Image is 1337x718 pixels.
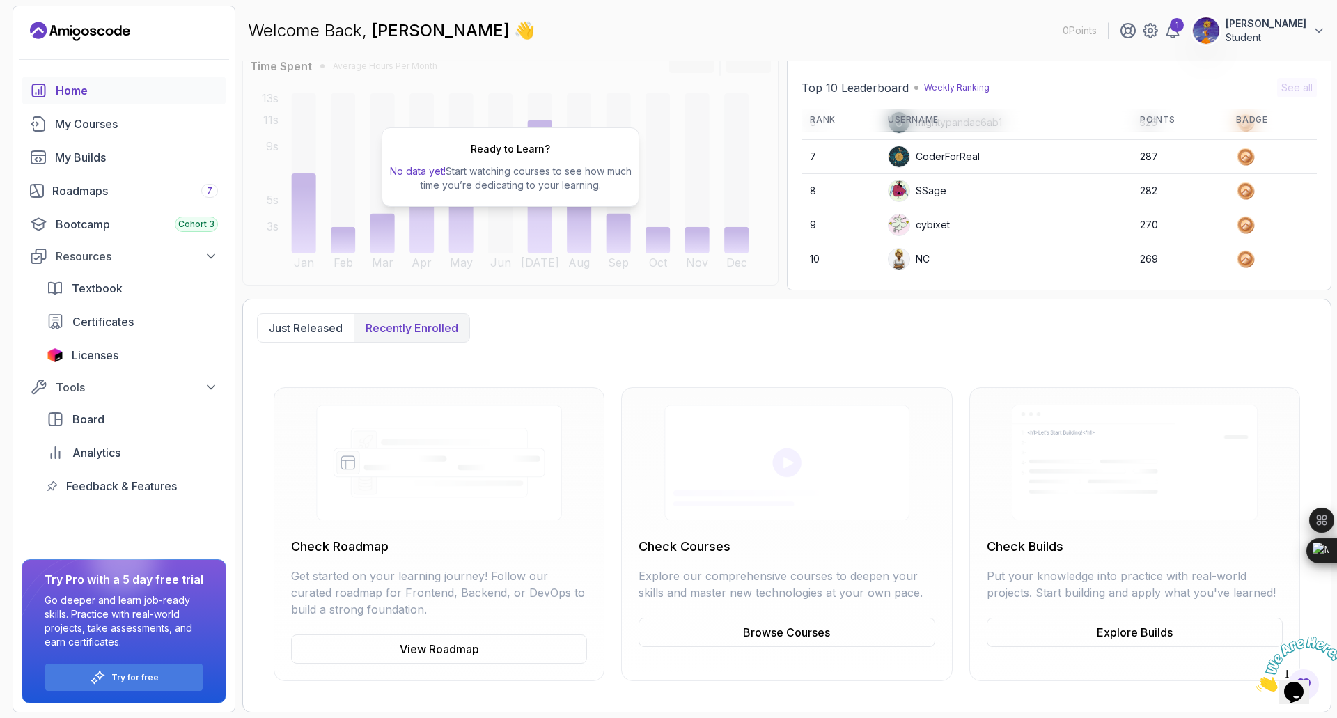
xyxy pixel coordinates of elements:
[639,405,935,520] img: empty-state
[38,308,226,336] a: certificates
[56,248,218,265] div: Resources
[1170,18,1184,32] div: 1
[1193,17,1219,44] img: user profile image
[22,177,226,205] a: roadmaps
[47,348,63,362] img: jetbrains icon
[72,280,123,297] span: Textbook
[207,185,212,196] span: 7
[38,405,226,433] a: board
[366,320,458,336] p: Recently enrolled
[802,140,879,174] td: 7
[802,79,909,96] h2: Top 10 Leaderboard
[987,405,1283,520] img: empty-state
[639,618,935,647] a: Browse Courses
[6,6,92,61] img: Chat attention grabber
[291,405,587,520] img: empty-state
[1132,242,1228,276] td: 269
[1226,31,1306,45] p: Student
[1063,24,1097,38] p: 0 Points
[889,180,909,201] img: default monster avatar
[889,214,909,235] img: default monster avatar
[269,320,343,336] p: Just released
[390,165,446,177] span: No data yet!
[1228,109,1317,132] th: Badge
[1251,631,1337,697] iframe: chat widget
[52,182,218,199] div: Roadmaps
[22,210,226,238] a: bootcamp
[56,216,218,233] div: Bootcamp
[22,375,226,400] button: Tools
[388,164,633,192] p: Start watching courses to see how much time you’re dedicating to your learning.
[66,478,177,494] span: Feedback & Features
[1226,17,1306,31] p: [PERSON_NAME]
[888,248,930,270] div: NC
[38,472,226,500] a: feedback
[72,347,118,364] span: Licenses
[72,411,104,428] span: Board
[38,341,226,369] a: licenses
[802,242,879,276] td: 10
[513,17,538,43] span: 👋
[111,672,159,683] a: Try for free
[55,116,218,132] div: My Courses
[987,618,1283,647] a: Explore Builds
[30,20,130,42] a: Landing page
[258,314,354,342] button: Just released
[1132,174,1228,208] td: 282
[45,593,203,649] p: Go deeper and learn job-ready skills. Practice with real-world projects, take assessments, and ea...
[802,174,879,208] td: 8
[879,109,1132,132] th: Username
[56,82,218,99] div: Home
[291,634,587,664] a: View Roadmap
[56,379,218,396] div: Tools
[22,110,226,138] a: courses
[1132,208,1228,242] td: 270
[639,537,935,556] h2: Check Courses
[178,219,214,230] span: Cohort 3
[22,244,226,269] button: Resources
[45,663,203,692] button: Try for free
[354,314,469,342] button: Recently enrolled
[888,214,950,236] div: cybixet
[72,444,120,461] span: Analytics
[291,537,587,556] h2: Check Roadmap
[639,568,935,601] p: Explore our comprehensive courses to deepen your skills and master new technologies at your own p...
[1277,78,1317,97] button: See all
[924,82,990,93] p: Weekly Ranking
[987,537,1283,556] h2: Check Builds
[1132,109,1228,132] th: Points
[1132,140,1228,174] td: 287
[55,149,218,166] div: My Builds
[248,19,535,42] p: Welcome Back,
[72,313,134,330] span: Certificates
[291,568,587,618] p: Get started on your learning journey! Follow our curated roadmap for Frontend, Backend, or DevOps...
[38,439,226,467] a: analytics
[1164,22,1181,39] a: 1
[471,142,550,156] h2: Ready to Learn?
[987,568,1283,601] p: Put your knowledge into practice with real-world projects. Start building and apply what you've l...
[372,20,514,40] span: [PERSON_NAME]
[888,180,946,202] div: SSage
[889,146,909,167] img: user profile image
[889,249,909,270] img: user profile image
[38,274,226,302] a: textbook
[802,208,879,242] td: 9
[22,77,226,104] a: home
[1192,17,1326,45] button: user profile image[PERSON_NAME]Student
[22,143,226,171] a: builds
[6,6,11,17] span: 1
[802,109,879,132] th: Rank
[888,146,980,168] div: CoderForReal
